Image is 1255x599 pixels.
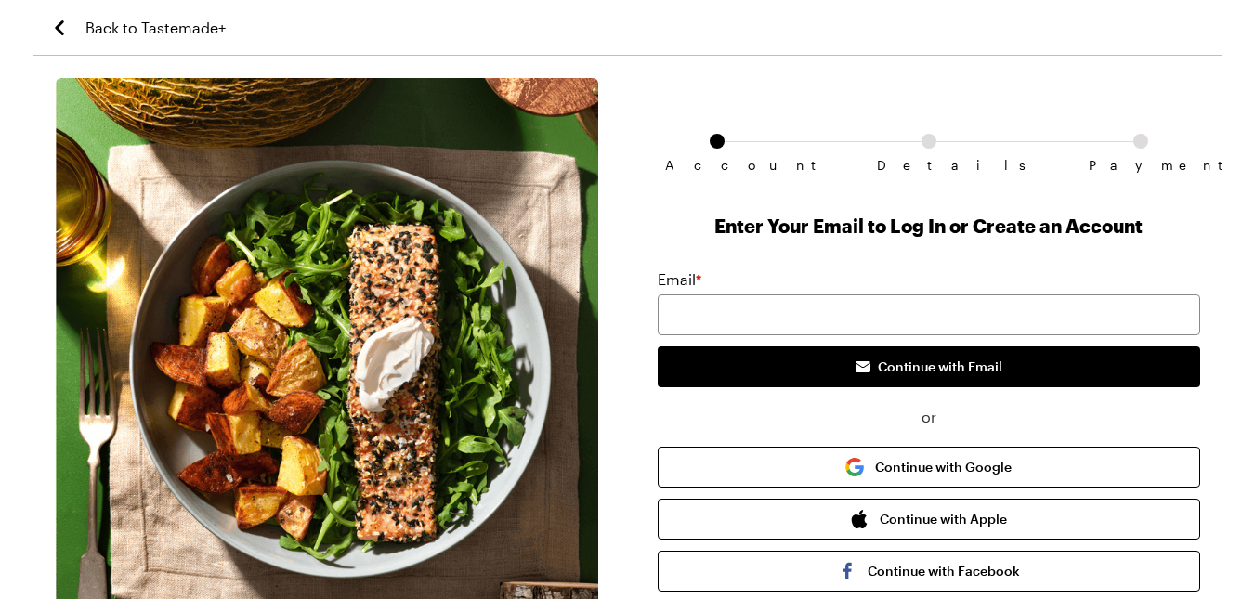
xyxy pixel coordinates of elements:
span: Back to Tastemade+ [85,17,226,39]
span: Continue with Email [878,358,1002,376]
ol: Subscription checkout form navigation [658,134,1200,158]
button: Continue with Apple [658,499,1200,540]
span: Payment [1089,158,1193,173]
button: Continue with Facebook [658,551,1200,592]
label: Email [658,268,701,291]
button: Continue with Email [658,346,1200,387]
span: or [658,406,1200,428]
button: Continue with Google [658,447,1200,488]
h1: Enter Your Email to Log In or Create an Account [658,213,1200,239]
span: Account [665,158,769,173]
span: Details [877,158,981,173]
